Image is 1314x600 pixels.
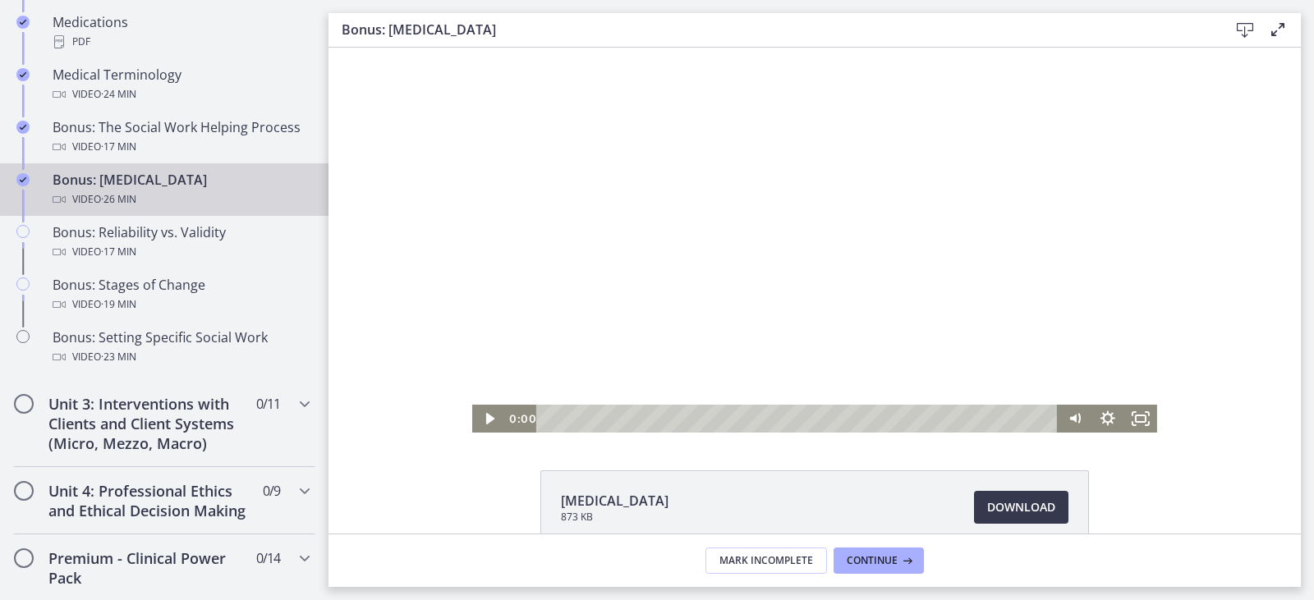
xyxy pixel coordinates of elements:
span: · 17 min [101,137,136,157]
h2: Unit 3: Interventions with Clients and Client Systems (Micro, Mezzo, Macro) [48,394,249,453]
a: Download [974,491,1068,524]
div: Video [53,295,309,314]
span: · 17 min [101,242,136,262]
h3: Bonus: [MEDICAL_DATA] [342,20,1202,39]
span: Download [987,497,1055,517]
div: PDF [53,32,309,52]
div: Video [53,190,309,209]
span: · 26 min [101,190,136,209]
div: Bonus: Reliability vs. Validity [53,222,309,262]
i: Completed [16,16,30,29]
span: Mark Incomplete [719,554,813,567]
span: · 23 min [101,347,136,367]
span: 0 / 14 [256,548,280,568]
span: · 19 min [101,295,136,314]
span: 873 KB [561,511,668,524]
h2: Premium - Clinical Power Pack [48,548,249,588]
div: Bonus: Setting Specific Social Work [53,327,309,367]
i: Completed [16,173,30,186]
span: Continue [847,554,898,567]
div: Video [53,347,309,367]
div: Medications [53,12,309,52]
span: 0 / 11 [256,394,280,414]
div: Medical Terminology [53,65,309,104]
span: · 24 min [101,85,136,104]
i: Completed [16,121,30,134]
div: Bonus: [MEDICAL_DATA] [53,170,309,209]
button: Mute [730,357,763,385]
div: Video [53,85,309,104]
div: Video [53,137,309,157]
button: Fullscreen [796,357,829,385]
div: Bonus: The Social Work Helping Process [53,117,309,157]
button: Continue [834,547,924,574]
span: [MEDICAL_DATA] [561,491,668,511]
button: Show settings menu [763,357,796,385]
div: Bonus: Stages of Change [53,275,309,314]
button: Mark Incomplete [705,547,827,574]
h2: Unit 4: Professional Ethics and Ethical Decision Making [48,481,249,520]
i: Completed [16,68,30,81]
div: Video [53,242,309,262]
iframe: Video Lesson [328,48,1301,433]
span: 0 / 9 [263,481,280,501]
